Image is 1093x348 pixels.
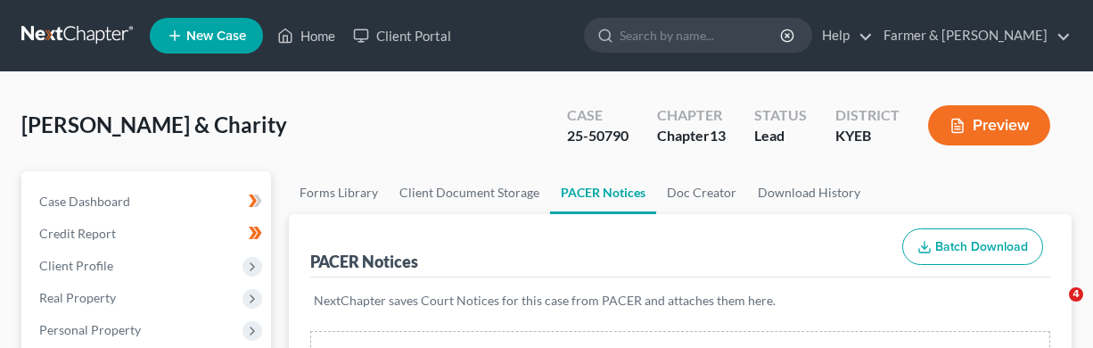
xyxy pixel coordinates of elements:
a: Farmer & [PERSON_NAME] [875,20,1071,52]
span: Client Profile [39,258,113,273]
a: Home [268,20,344,52]
a: Download History [747,171,871,214]
span: Real Property [39,290,116,305]
a: Forms Library [289,171,389,214]
span: [PERSON_NAME] & Charity [21,112,287,137]
div: 25-50790 [567,126,629,146]
a: Credit Report [25,218,271,250]
div: PACER Notices [310,251,418,272]
span: 13 [710,127,726,144]
span: 4 [1069,287,1083,302]
span: Batch Download [935,239,1028,254]
span: Credit Report [39,226,116,241]
span: New Case [186,29,246,43]
a: Client Document Storage [389,171,550,214]
div: Chapter [657,126,726,146]
button: Batch Download [902,228,1043,266]
div: Chapter [657,105,726,126]
button: Preview [928,105,1050,145]
div: Status [754,105,807,126]
div: Case [567,105,629,126]
p: NextChapter saves Court Notices for this case from PACER and attaches them here. [314,292,1048,310]
iframe: Intercom live chat [1032,287,1075,330]
a: Case Dashboard [25,186,271,218]
a: Doc Creator [656,171,747,214]
a: PACER Notices [550,171,656,214]
a: Help [813,20,873,52]
div: KYEB [835,126,900,146]
span: Personal Property [39,322,141,337]
input: Search by name... [620,19,783,52]
div: District [835,105,900,126]
a: Client Portal [344,20,460,52]
span: Case Dashboard [39,194,130,209]
div: Lead [754,126,807,146]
